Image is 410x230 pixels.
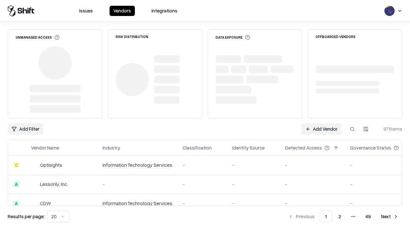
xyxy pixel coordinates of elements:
[148,6,181,16] button: Integrations
[350,181,409,188] div: -
[284,211,402,222] nav: pagination
[102,200,172,207] div: Information Technology Services
[75,6,97,16] button: Issues
[333,211,346,222] button: 2
[232,162,275,168] div: -
[183,144,212,151] div: Classification
[183,200,222,207] div: -
[102,144,120,151] div: Industry
[232,144,265,151] div: Identity Source
[316,35,356,38] div: Offboarded Vendors
[40,181,68,188] div: Lessonly, Inc.
[31,181,37,188] img: Lessonly, Inc.
[13,162,20,168] div: C
[350,200,409,207] div: -
[360,211,376,222] button: 49
[377,126,402,132] div: 971 items
[350,162,409,168] div: -
[116,35,148,38] div: Risk Distribution
[102,181,172,188] div: -
[320,211,332,222] button: 1
[216,35,250,40] div: Data Exposure
[350,144,391,151] div: Governance Status
[285,144,322,151] div: Detected Access
[232,200,275,207] div: -
[8,123,43,135] button: Add Filter
[301,123,341,135] a: Add Vendor
[377,211,402,222] button: Next
[110,6,135,16] button: Vendors
[8,213,45,220] p: Results per page:
[16,35,60,40] div: Unmanaged Access
[285,181,340,188] div: -
[13,200,20,207] div: A
[31,144,59,151] div: Vendor Name
[285,200,340,207] div: -
[102,162,172,168] div: Information Technology Services
[40,200,51,207] div: CDW
[183,181,222,188] div: -
[183,162,222,168] div: -
[40,162,62,168] div: Optisights
[232,181,275,188] div: -
[31,162,37,168] img: Optisights
[31,200,37,207] img: CDW
[285,162,340,168] div: -
[13,181,20,188] div: A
